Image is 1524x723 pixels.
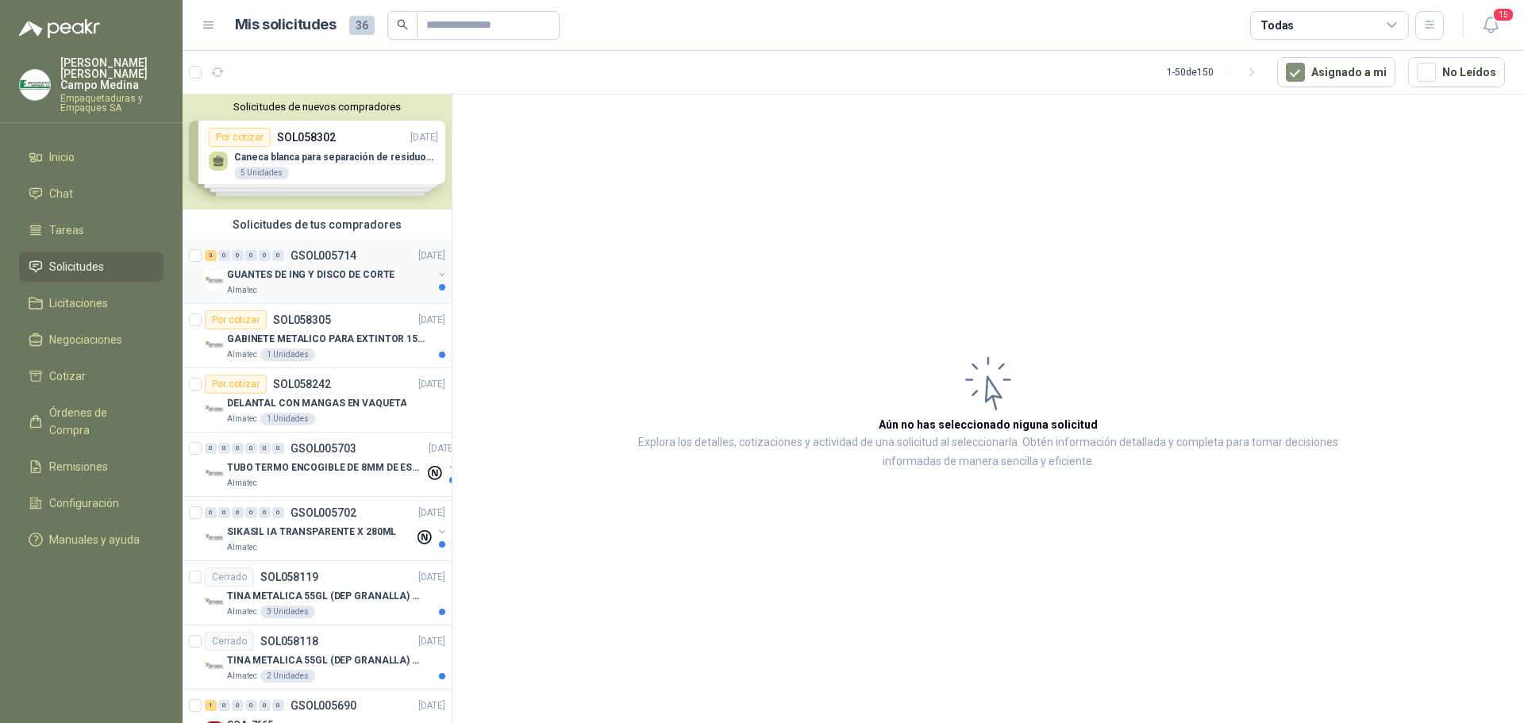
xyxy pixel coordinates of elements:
[879,416,1098,433] h3: Aún no has seleccionado niguna solicitud
[429,441,456,456] p: [DATE]
[49,367,86,385] span: Cotizar
[227,606,257,618] p: Almatec
[19,525,164,555] a: Manuales y ayuda
[227,653,425,668] p: TINA METALICA 55GL (DEP GRANALLA) CON TAPA
[245,507,257,518] div: 0
[19,252,164,282] a: Solicitudes
[60,94,164,113] p: Empaquetaduras y Empaques SA
[1260,17,1294,34] div: Todas
[227,525,396,540] p: SIKASIL IA TRANSPARENTE X 280ML
[260,413,315,425] div: 1 Unidades
[19,361,164,391] a: Cotizar
[20,70,50,100] img: Company Logo
[418,377,445,392] p: [DATE]
[218,250,230,261] div: 0
[273,314,331,325] p: SOL058305
[259,700,271,711] div: 0
[227,348,257,361] p: Almatec
[49,185,73,202] span: Chat
[235,13,337,37] h1: Mis solicitudes
[60,57,164,90] p: [PERSON_NAME] [PERSON_NAME] Campo Medina
[232,250,244,261] div: 0
[1476,11,1505,40] button: 15
[1408,57,1505,87] button: No Leídos
[218,443,230,454] div: 0
[227,267,394,283] p: GUANTES DE ING Y DISCO DE CORTE
[49,404,148,439] span: Órdenes de Compra
[259,443,271,454] div: 0
[205,507,217,518] div: 0
[205,250,217,261] div: 3
[260,670,315,683] div: 2 Unidades
[19,19,100,38] img: Logo peakr
[19,179,164,209] a: Chat
[227,332,425,347] p: GABINETE METALICO PARA EXTINTOR 15 LB
[260,606,315,618] div: 3 Unidades
[19,142,164,172] a: Inicio
[183,210,452,240] div: Solicitudes de tus compradores
[260,636,318,647] p: SOL058118
[259,507,271,518] div: 0
[418,248,445,263] p: [DATE]
[418,313,445,328] p: [DATE]
[49,294,108,312] span: Licitaciones
[205,400,224,419] img: Company Logo
[397,19,408,30] span: search
[291,250,356,261] p: GSOL005714
[205,700,217,711] div: 1
[218,700,230,711] div: 0
[245,250,257,261] div: 0
[205,657,224,676] img: Company Logo
[183,304,452,368] a: Por cotizarSOL058305[DATE] Company LogoGABINETE METALICO PARA EXTINTOR 15 LBAlmatec1 Unidades
[183,94,452,210] div: Solicitudes de nuevos compradoresPor cotizarSOL058302[DATE] Caneca blanca para separación de resi...
[49,494,119,512] span: Configuración
[1277,57,1395,87] button: Asignado a mi
[19,288,164,318] a: Licitaciones
[218,507,230,518] div: 0
[205,336,224,355] img: Company Logo
[227,670,257,683] p: Almatec
[1167,60,1264,85] div: 1 - 50 de 150
[227,460,425,475] p: TUBO TERMO ENCOGIBLE DE 8MM DE ESPESOR X 5CMS
[19,398,164,445] a: Órdenes de Compra
[245,443,257,454] div: 0
[49,458,108,475] span: Remisiones
[19,452,164,482] a: Remisiones
[189,101,445,113] button: Solicitudes de nuevos compradores
[205,503,448,554] a: 0 0 0 0 0 0 GSOL005702[DATE] Company LogoSIKASIL IA TRANSPARENTE X 280MLAlmatec
[232,700,244,711] div: 0
[205,464,224,483] img: Company Logo
[272,250,284,261] div: 0
[227,413,257,425] p: Almatec
[418,570,445,585] p: [DATE]
[259,250,271,261] div: 0
[183,625,452,690] a: CerradoSOL058118[DATE] Company LogoTINA METALICA 55GL (DEP GRANALLA) CON TAPAAlmatec2 Unidades
[205,632,254,651] div: Cerrado
[19,488,164,518] a: Configuración
[260,571,318,583] p: SOL058119
[205,443,217,454] div: 0
[205,310,267,329] div: Por cotizar
[205,246,448,297] a: 3 0 0 0 0 0 GSOL005714[DATE] Company LogoGUANTES DE ING Y DISCO DE CORTEAlmatec
[205,567,254,586] div: Cerrado
[49,331,122,348] span: Negociaciones
[232,507,244,518] div: 0
[183,561,452,625] a: CerradoSOL058119[DATE] Company LogoTINA METALICA 55GL (DEP GRANALLA) CON TAPAAlmatec3 Unidades
[49,221,84,239] span: Tareas
[418,634,445,649] p: [DATE]
[205,439,459,490] a: 0 0 0 0 0 0 GSOL005703[DATE] Company LogoTUBO TERMO ENCOGIBLE DE 8MM DE ESPESOR X 5CMSAlmatec
[205,271,224,290] img: Company Logo
[272,700,284,711] div: 0
[205,529,224,548] img: Company Logo
[349,16,375,35] span: 36
[418,698,445,713] p: [DATE]
[19,215,164,245] a: Tareas
[49,258,104,275] span: Solicitudes
[227,396,406,411] p: DELANTAL CON MANGAS EN VAQUETA
[611,433,1365,471] p: Explora los detalles, cotizaciones y actividad de una solicitud al seleccionarla. Obtén informaci...
[291,700,356,711] p: GSOL005690
[19,325,164,355] a: Negociaciones
[227,589,425,604] p: TINA METALICA 55GL (DEP GRANALLA) CON TAPA
[272,443,284,454] div: 0
[273,379,331,390] p: SOL058242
